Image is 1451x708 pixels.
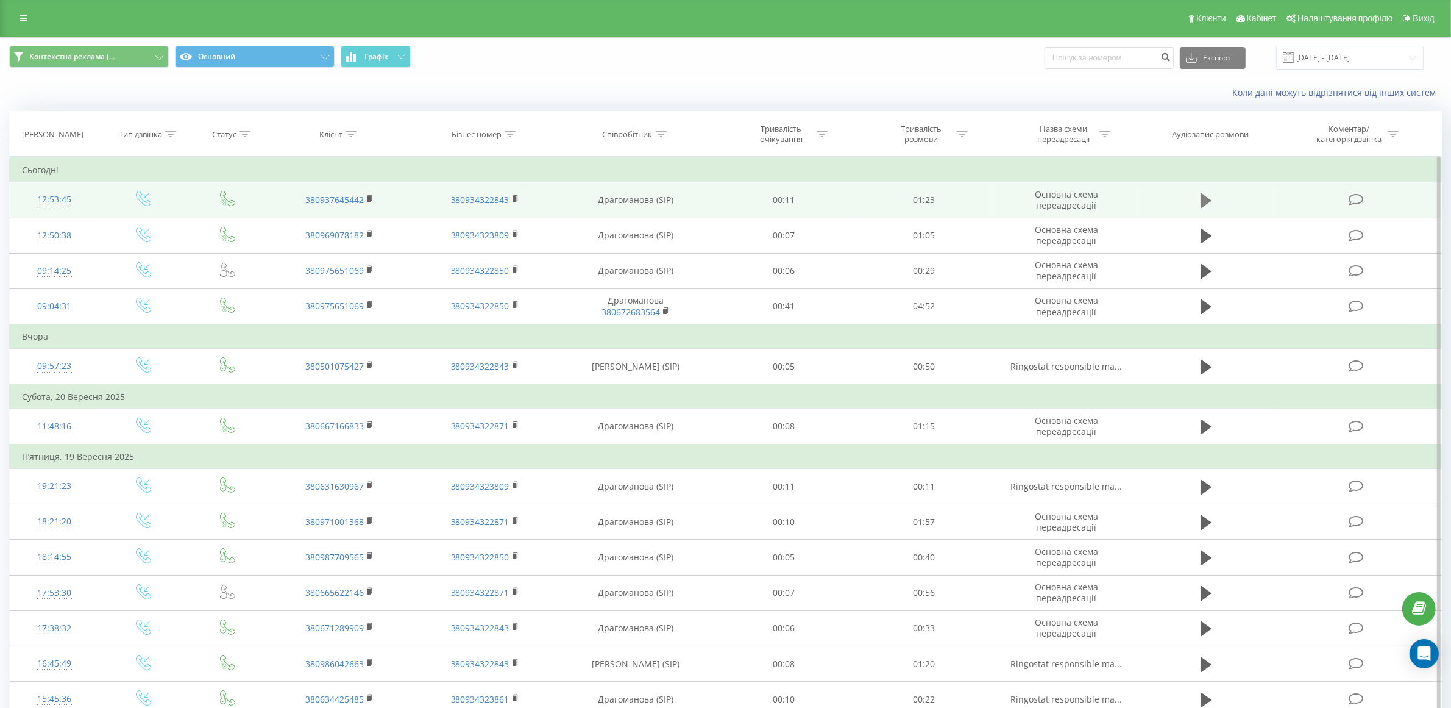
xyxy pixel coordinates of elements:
[854,409,993,445] td: 01:15
[714,218,854,253] td: 00:07
[451,658,509,670] a: 380934322843
[558,646,714,682] td: [PERSON_NAME] (SIP)
[451,420,509,432] a: 380934322871
[1011,693,1123,705] span: Ringostat responsible ma...
[714,253,854,288] td: 00:06
[22,617,87,640] div: 17:38:32
[601,306,660,318] a: 380672683564
[714,349,854,385] td: 00:05
[22,581,87,605] div: 17:53:30
[22,129,83,140] div: [PERSON_NAME]
[451,229,509,241] a: 380934323809
[558,575,714,610] td: Драгоманова (SIP)
[854,610,993,646] td: 00:33
[1011,658,1123,670] span: Ringostat responsible ma...
[854,469,993,504] td: 00:11
[22,415,87,438] div: 11:48:16
[305,481,364,492] a: 380631630967
[854,218,993,253] td: 01:05
[175,46,335,68] button: Основний
[29,52,115,62] span: Контекстна реклама (...
[305,360,364,372] a: 380501075427
[22,474,87,498] div: 19:21:23
[305,229,364,241] a: 380969078182
[994,288,1140,324] td: Основна схема переадресації
[1297,13,1392,23] span: Налаштування профілю
[22,224,87,248] div: 12:50:38
[603,129,653,140] div: Співробітник
[22,188,87,212] div: 12:53:45
[1410,639,1439,668] div: Open Intercom Messenger
[1180,47,1246,69] button: Експорт
[451,551,509,563] a: 380934322850
[1031,124,1096,145] div: Назва схеми переадресації
[994,409,1140,445] td: Основна схема переадресації
[854,540,993,575] td: 00:40
[451,300,509,312] a: 380934322850
[22,354,87,378] div: 09:57:23
[889,124,954,145] div: Тривалість розмови
[451,693,509,705] a: 380934323861
[305,265,364,276] a: 380975651069
[994,218,1140,253] td: Основна схема переадресації
[558,469,714,504] td: Драгоманова (SIP)
[451,516,509,527] a: 380934322871
[994,253,1140,288] td: Основна схема переадресації
[305,658,364,670] a: 380986042663
[305,420,364,432] a: 380667166833
[1313,124,1385,145] div: Коментар/категорія дзвінка
[714,575,854,610] td: 00:07
[305,587,364,598] a: 380665622146
[9,46,169,68] button: Контекстна реклама (...
[714,288,854,324] td: 00:41
[341,46,411,68] button: Графік
[1247,13,1277,23] span: Кабінет
[994,575,1140,610] td: Основна схема переадресації
[854,504,993,540] td: 01:57
[212,129,236,140] div: Статус
[1045,47,1174,69] input: Пошук за номером
[451,587,509,598] a: 380934322871
[714,469,854,504] td: 00:11
[364,52,388,61] span: Графік
[451,622,509,634] a: 380934322843
[558,253,714,288] td: Драгоманова (SIP)
[714,182,854,218] td: 00:11
[305,300,364,312] a: 380975651069
[305,194,364,206] a: 380937645442
[1011,481,1123,492] span: Ringostat responsible ma...
[22,295,87,318] div: 09:04:31
[558,288,714,324] td: Драгоманова
[994,182,1140,218] td: Основна схема переадресації
[305,693,364,705] a: 380634425485
[558,218,714,253] td: Драгоманова (SIP)
[1196,13,1226,23] span: Клієнти
[22,545,87,569] div: 18:14:55
[558,540,714,575] td: Драгоманова (SIP)
[451,360,509,372] a: 380934322843
[558,504,714,540] td: Драгоманова (SIP)
[714,409,854,445] td: 00:08
[22,510,87,534] div: 18:21:20
[22,652,87,676] div: 16:45:49
[714,646,854,682] td: 00:08
[994,610,1140,646] td: Основна схема переадресації
[558,610,714,646] td: Драгоманова (SIP)
[10,324,1442,349] td: Вчора
[854,575,993,610] td: 00:56
[10,445,1442,469] td: П’ятниця, 19 Вересня 2025
[305,516,364,527] a: 380971001368
[22,259,87,283] div: 09:14:25
[305,622,364,634] a: 380671289909
[1413,13,1435,23] span: Вихід
[854,288,993,324] td: 04:52
[558,349,714,385] td: [PERSON_NAME] (SIP)
[319,129,342,140] div: Клієнт
[10,385,1442,409] td: Субота, 20 Вересня 2025
[994,540,1140,575] td: Основна схема переадресації
[1232,87,1442,98] a: Коли дані можуть відрізнятися вiд інших систем
[1011,360,1123,372] span: Ringostat responsible ma...
[854,646,993,682] td: 01:20
[452,129,502,140] div: Бізнес номер
[714,540,854,575] td: 00:05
